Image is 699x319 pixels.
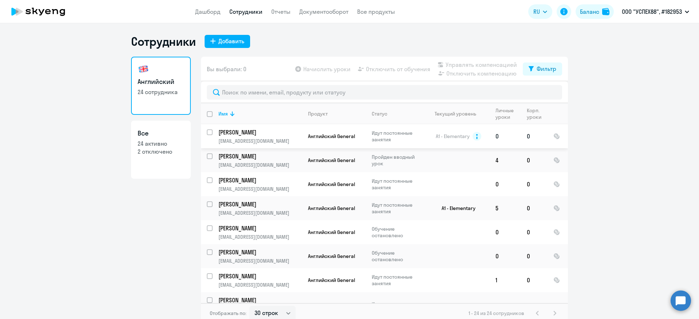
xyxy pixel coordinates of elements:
[218,200,302,208] a: [PERSON_NAME]
[537,64,556,73] div: Фильтр
[218,224,302,232] a: [PERSON_NAME]
[207,85,562,100] input: Поиск по имени, email, продукту или статусу
[218,128,301,136] p: [PERSON_NAME]
[207,65,246,73] span: Вы выбрали: 0
[138,148,184,156] p: 2 отключено
[490,148,521,172] td: 4
[138,140,184,148] p: 24 активно
[521,148,548,172] td: 0
[521,124,548,148] td: 0
[618,3,693,20] button: ООО "УСПЕХ88", #182953
[308,229,355,235] span: Английский General
[602,8,609,15] img: balance
[521,220,548,244] td: 0
[372,226,422,239] p: Обучение остановлено
[490,196,521,220] td: 5
[308,253,355,259] span: Английский General
[131,34,196,49] h1: Сотрудники
[357,8,395,15] a: Все продукты
[218,110,228,117] div: Имя
[218,224,301,232] p: [PERSON_NAME]
[490,220,521,244] td: 0
[308,181,355,187] span: Английский General
[218,282,302,288] p: [EMAIL_ADDRESS][DOMAIN_NAME]
[533,7,540,16] span: RU
[218,152,302,160] a: [PERSON_NAME]
[521,196,548,220] td: 0
[428,110,489,117] div: Текущий уровень
[138,77,184,86] h3: Английский
[131,57,191,115] a: Английский24 сотрудника
[490,268,521,292] td: 1
[218,200,301,208] p: [PERSON_NAME]
[299,8,348,15] a: Документооборот
[218,186,302,192] p: [EMAIL_ADDRESS][DOMAIN_NAME]
[490,124,521,148] td: 0
[469,310,524,316] span: 1 - 24 из 24 сотрудников
[210,310,246,316] span: Отображать по:
[218,110,302,117] div: Имя
[218,234,302,240] p: [EMAIL_ADDRESS][DOMAIN_NAME]
[372,202,422,215] p: Идут постоянные занятия
[372,154,422,167] p: Пройден вводный урок
[372,110,422,117] div: Статус
[308,133,355,140] span: Английский General
[490,244,521,268] td: 0
[521,244,548,268] td: 0
[372,178,422,191] p: Идут постоянные занятия
[205,35,250,48] button: Добавить
[218,152,301,160] p: [PERSON_NAME]
[521,268,548,292] td: 0
[308,157,355,163] span: Английский General
[580,7,599,16] div: Баланс
[308,205,355,211] span: Английский General
[495,107,521,120] div: Личные уроки
[308,110,328,117] div: Продукт
[523,62,562,76] button: Фильтр
[218,37,244,45] div: Добавить
[195,8,221,15] a: Дашборд
[218,258,302,264] p: [EMAIL_ADDRESS][DOMAIN_NAME]
[528,4,552,19] button: RU
[422,196,490,220] td: A1 - Elementary
[435,110,476,117] div: Текущий уровень
[271,8,291,15] a: Отчеты
[436,133,470,140] span: A1 - Elementary
[372,110,387,117] div: Статус
[218,272,301,280] p: [PERSON_NAME]
[218,138,302,144] p: [EMAIL_ADDRESS][DOMAIN_NAME]
[622,7,682,16] p: ООО "УСПЕХ88", #182953
[521,172,548,196] td: 0
[527,107,542,120] div: Корп. уроки
[308,110,366,117] div: Продукт
[218,128,302,136] a: [PERSON_NAME]
[218,248,302,256] a: [PERSON_NAME]
[490,172,521,196] td: 0
[138,88,184,96] p: 24 сотрудника
[218,176,302,184] a: [PERSON_NAME]
[218,296,301,304] p: [PERSON_NAME]
[229,8,262,15] a: Сотрудники
[218,162,302,168] p: [EMAIL_ADDRESS][DOMAIN_NAME]
[495,107,516,120] div: Личные уроки
[218,176,301,184] p: [PERSON_NAME]
[131,121,191,179] a: Все24 активно2 отключено
[527,107,547,120] div: Корп. уроки
[138,129,184,138] h3: Все
[576,4,614,19] button: Балансbalance
[218,248,301,256] p: [PERSON_NAME]
[218,296,302,304] a: [PERSON_NAME]
[218,210,302,216] p: [EMAIL_ADDRESS][DOMAIN_NAME]
[372,301,422,314] p: Идут постоянные занятия
[138,63,149,75] img: english
[218,272,302,280] a: [PERSON_NAME]
[308,277,355,283] span: Английский General
[372,274,422,287] p: Идут постоянные занятия
[372,130,422,143] p: Идут постоянные занятия
[372,250,422,263] p: Обучение остановлено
